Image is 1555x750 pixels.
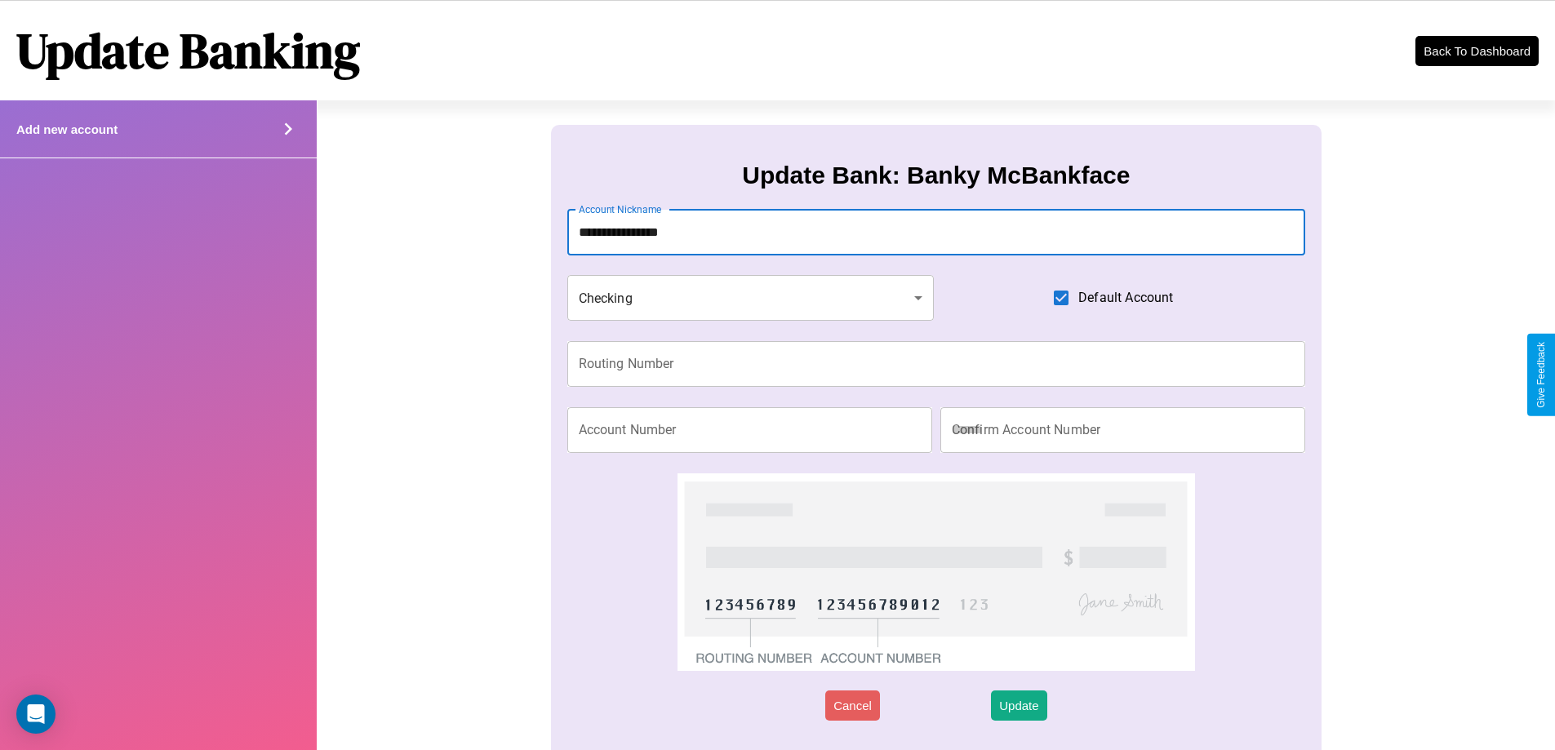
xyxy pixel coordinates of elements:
button: Cancel [825,690,880,721]
h3: Update Bank: Banky McBankface [742,162,1130,189]
label: Account Nickname [579,202,662,216]
button: Back To Dashboard [1415,36,1539,66]
div: Open Intercom Messenger [16,695,56,734]
div: Checking [567,275,935,321]
div: Give Feedback [1535,342,1547,408]
span: Default Account [1078,288,1173,308]
h4: Add new account [16,122,118,136]
img: check [678,473,1194,671]
button: Update [991,690,1046,721]
h1: Update Banking [16,17,360,84]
